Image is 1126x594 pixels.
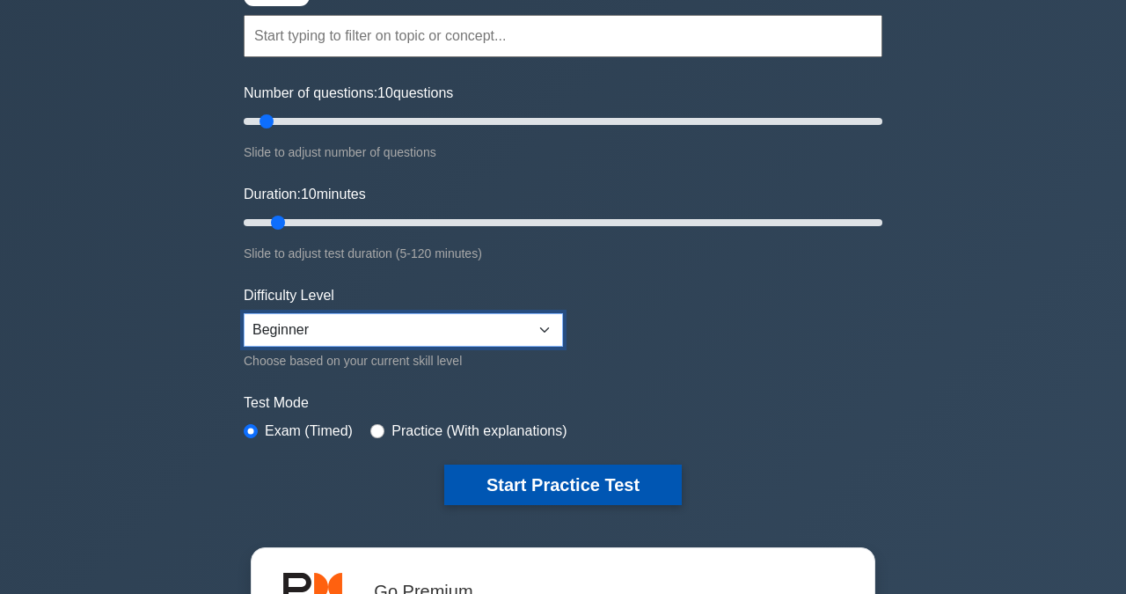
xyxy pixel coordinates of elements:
[244,184,366,205] label: Duration: minutes
[244,83,453,104] label: Number of questions: questions
[244,243,882,264] div: Slide to adjust test duration (5-120 minutes)
[377,85,393,100] span: 10
[244,392,882,414] label: Test Mode
[244,142,882,163] div: Slide to adjust number of questions
[244,350,563,371] div: Choose based on your current skill level
[444,465,682,505] button: Start Practice Test
[391,421,567,442] label: Practice (With explanations)
[244,15,882,57] input: Start typing to filter on topic or concept...
[265,421,353,442] label: Exam (Timed)
[301,187,317,202] span: 10
[244,285,334,306] label: Difficulty Level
